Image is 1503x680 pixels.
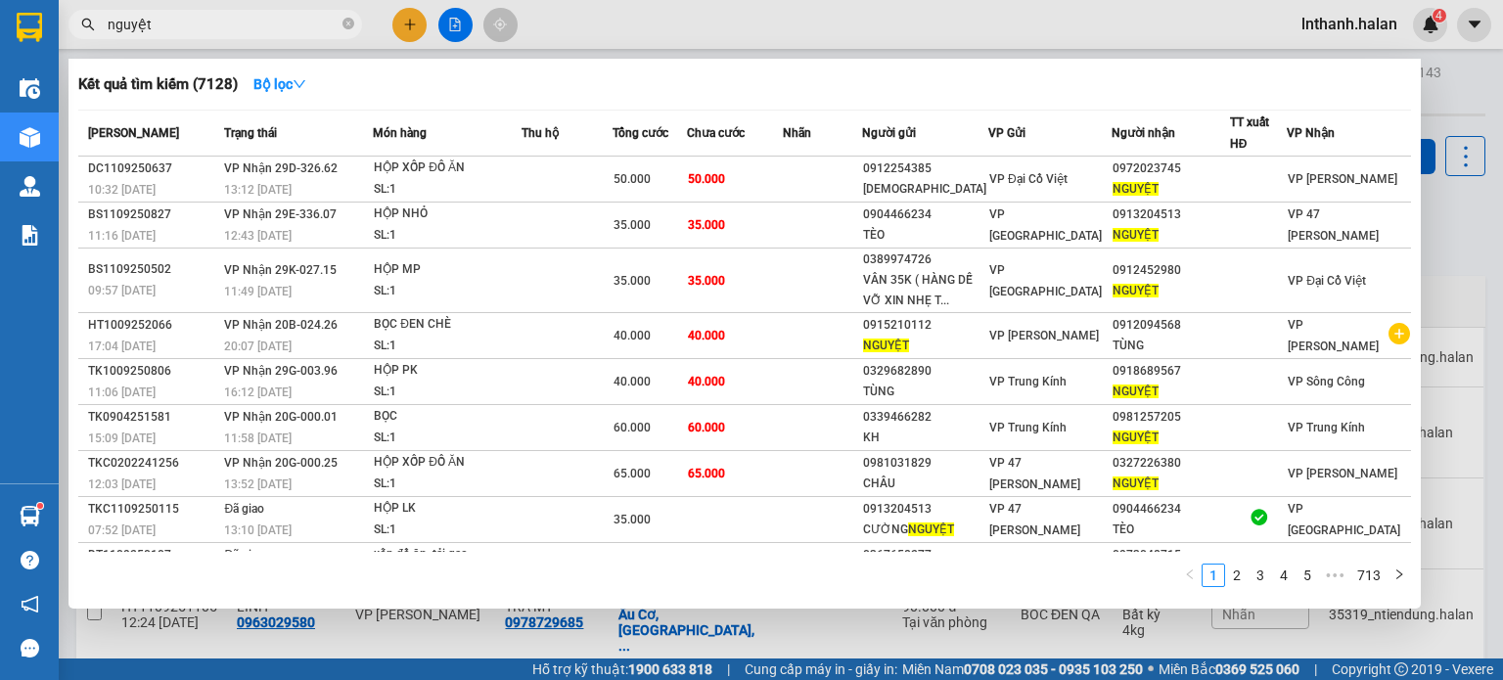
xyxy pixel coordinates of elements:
div: TÙNG [1113,336,1228,356]
div: BỌC [374,406,521,428]
span: Đã giao [224,502,264,516]
button: left [1178,564,1202,587]
img: solution-icon [20,225,40,246]
div: HỘP PK [374,360,521,382]
div: 0918689567 [1113,361,1228,382]
span: VP Nhận 29G-003.96 [224,364,338,378]
span: 13:12 [DATE] [224,183,292,197]
div: SL: 1 [374,179,521,201]
div: SL: 1 [374,474,521,495]
div: BS1109250502 [88,259,218,280]
h3: Kết quả tìm kiếm ( 7128 ) [78,74,238,95]
div: DT1109250107 [88,545,218,566]
div: SL: 1 [374,382,521,403]
span: VP 47 [PERSON_NAME] [989,456,1080,491]
a: 1 [1203,565,1224,586]
span: VP Nhận [1287,126,1335,140]
span: close-circle [342,18,354,29]
span: 15:09 [DATE] [88,431,156,445]
span: NGUYỆT [908,522,954,536]
img: warehouse-icon [20,176,40,197]
span: 11:16 [DATE] [88,229,156,243]
div: SL: 1 [374,225,521,247]
span: 35.000 [614,274,651,288]
span: 11:58 [DATE] [224,431,292,445]
span: VP Nhận 20B-024.26 [224,318,338,332]
div: HỘP MP [374,259,521,281]
div: 0912452980 [1113,260,1228,281]
span: Người gửi [862,126,916,140]
div: 0981257205 [1113,407,1228,428]
span: message [21,639,39,657]
span: Món hàng [373,126,427,140]
span: 17:04 [DATE] [88,340,156,353]
div: DC1109250637 [88,159,218,179]
div: SL: 1 [374,336,521,357]
span: 20:07 [DATE] [224,340,292,353]
span: Chưa cước [687,126,745,140]
span: VP [GEOGRAPHIC_DATA] [1288,502,1400,537]
span: VP [GEOGRAPHIC_DATA] [989,207,1102,243]
span: NGUYỆT [1113,431,1159,444]
li: 1 [1202,564,1225,587]
span: 50.000 [614,172,651,186]
div: [DEMOGRAPHIC_DATA] [863,179,987,200]
span: VP Trung Kính [1288,421,1365,434]
div: 0915210112 [863,315,987,336]
div: BỌC ĐEN CHÈ [374,314,521,336]
span: 10:32 [DATE] [88,183,156,197]
span: 40.000 [688,375,725,388]
div: 0327226380 [1113,453,1228,474]
span: 65.000 [688,467,725,480]
input: Tìm tên, số ĐT hoặc mã đơn [108,14,339,35]
div: 0972023745 [1113,159,1228,179]
span: Đã giao [224,548,264,562]
div: 0973048715 [1113,545,1228,566]
img: logo-vxr [17,13,42,42]
span: Nhãn [783,126,811,140]
span: VP Nhận 29E-336.07 [224,207,337,221]
div: HỘP NHỎ [374,204,521,225]
div: HT1009252066 [88,315,218,336]
span: 07:52 [DATE] [88,523,156,537]
li: 2 [1225,564,1249,587]
span: 16:12 [DATE] [224,385,292,399]
span: ••• [1319,564,1350,587]
span: NGUYỆT [1113,182,1159,196]
li: Next 5 Pages [1319,564,1350,587]
div: 0329682890 [863,361,987,382]
div: 0389974726 [863,249,987,270]
span: 11:06 [DATE] [88,385,156,399]
div: SL: 1 [374,281,521,302]
span: TT xuất HĐ [1230,115,1269,151]
button: right [1388,564,1411,587]
span: VP Đại Cồ Việt [1288,274,1366,288]
div: TÙNG [863,382,987,402]
button: Bộ lọcdown [238,68,322,100]
span: VP Nhận 29D-326.62 [224,161,338,175]
li: Previous Page [1178,564,1202,587]
span: notification [21,595,39,613]
div: 0912094568 [1113,315,1228,336]
span: 12:43 [DATE] [224,229,292,243]
span: VP [PERSON_NAME] [989,329,1099,342]
span: 40.000 [614,329,651,342]
span: NGUYỆT [863,339,909,352]
span: Thu hộ [522,126,559,140]
a: 4 [1273,565,1295,586]
a: 3 [1250,565,1271,586]
span: 40.000 [688,329,725,342]
span: NGUYỆT [1113,385,1159,398]
span: VP Nhận 20G-000.25 [224,456,338,470]
span: VP Sông Công [1288,375,1365,388]
div: SL: 1 [374,428,521,449]
div: TK1009250806 [88,361,218,382]
div: 0904466234 [863,204,987,225]
span: right [1393,568,1405,580]
span: 09:57 [DATE] [88,284,156,297]
div: CƯỜNG [863,520,987,540]
div: KH [863,428,987,448]
img: warehouse-icon [20,127,40,148]
div: SL: 1 [374,520,521,541]
li: Next Page [1388,564,1411,587]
